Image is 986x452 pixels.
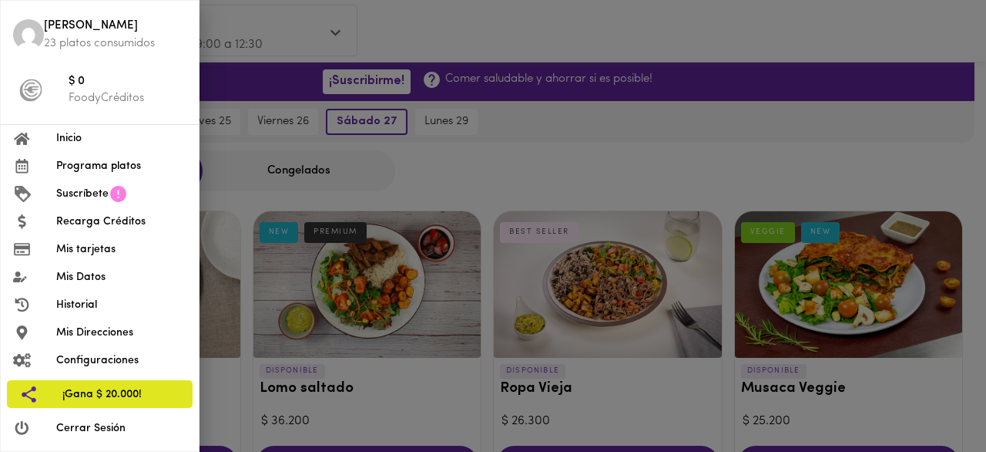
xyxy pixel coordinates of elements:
span: [PERSON_NAME] [44,18,186,35]
span: Mis Direcciones [56,325,186,341]
img: foody-creditos-black.png [19,79,42,102]
span: Mis tarjetas [56,241,186,258]
span: Configuraciones [56,352,186,369]
span: Programa platos [56,158,186,174]
span: Recarga Créditos [56,214,186,230]
iframe: Messagebird Livechat Widget [897,363,971,437]
span: Suscríbete [56,186,109,202]
p: FoodyCréditos [69,90,186,106]
span: $ 0 [69,73,186,91]
span: Cerrar Sesión [56,420,186,437]
span: Historial [56,297,186,313]
span: Mis Datos [56,269,186,285]
span: ¡Gana $ 20.000! [62,386,180,403]
p: 23 platos consumidos [44,35,186,52]
span: Inicio [56,130,186,147]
